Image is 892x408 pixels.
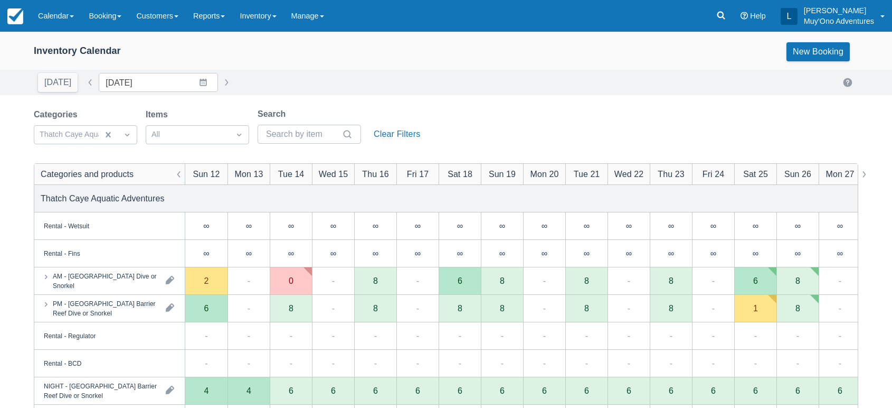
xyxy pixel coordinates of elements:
div: ∞ [837,221,843,230]
div: ∞ [415,249,421,257]
div: 2 [204,276,209,285]
div: - [796,357,799,369]
div: 6 [396,377,439,405]
div: ∞ [626,221,632,230]
div: ∞ [753,221,758,230]
div: Thu 16 [362,168,388,180]
div: 6 [838,386,842,395]
span: Help [750,12,766,20]
div: - [754,329,757,342]
div: ∞ [203,249,209,257]
div: 8 [500,304,505,312]
div: ∞ [396,240,439,267]
div: ∞ [584,249,590,257]
div: 6 [608,377,650,405]
div: ∞ [753,249,758,257]
div: Sat 18 [448,168,472,180]
div: - [248,329,250,342]
div: Wed 15 [319,168,348,180]
div: 6 [415,386,420,395]
div: - [248,274,250,287]
div: ∞ [734,240,776,267]
div: ∞ [819,240,861,267]
div: 1 [753,304,758,312]
div: Sun 12 [193,168,220,180]
div: 6 [711,386,716,395]
div: - [712,274,715,287]
div: ∞ [330,249,336,257]
div: ∞ [668,249,674,257]
div: 6 [795,386,800,395]
div: Categories and products [41,168,134,180]
div: Tue 21 [574,168,600,180]
div: ∞ [650,240,692,267]
div: ∞ [776,212,819,240]
div: Fri 17 [407,168,429,180]
div: ∞ [246,249,252,257]
div: - [248,302,250,314]
div: ∞ [312,240,354,267]
p: [PERSON_NAME] [804,5,874,16]
div: 6 [439,377,481,405]
input: Date [99,73,218,92]
div: 6 [753,386,758,395]
a: New Booking [786,42,850,61]
div: 0 [289,276,293,285]
div: - [585,357,588,369]
div: Sun 19 [489,168,516,180]
div: - [670,329,672,342]
div: ∞ [692,240,734,267]
div: ∞ [203,221,209,230]
div: - [416,302,419,314]
div: - [543,274,546,287]
div: ∞ [481,212,523,240]
div: ∞ [542,221,547,230]
div: 6 [776,377,819,405]
div: - [839,302,841,314]
div: ∞ [396,212,439,240]
div: AM - [GEOGRAPHIC_DATA] Dive or Snorkel [53,271,157,290]
div: ∞ [795,221,801,230]
div: - [416,357,419,369]
div: - [585,329,588,342]
div: 6 [627,386,631,395]
div: 6 [650,377,692,405]
div: - [796,329,799,342]
div: Rental - Wetsuit [44,221,89,230]
div: - [628,357,630,369]
div: ∞ [710,249,716,257]
div: 8 [289,304,293,312]
div: L [781,8,798,25]
div: ∞ [481,240,523,267]
div: 8 [458,304,462,312]
div: 8 [584,276,589,285]
div: ∞ [288,249,294,257]
div: ∞ [457,249,463,257]
div: 6 [584,386,589,395]
div: 8 [669,304,673,312]
div: ∞ [439,212,481,240]
div: - [332,357,335,369]
div: 6 [458,386,462,395]
div: ∞ [185,212,227,240]
div: ∞ [837,249,843,257]
div: Rental - Fins [44,248,80,258]
i: Help [741,12,748,20]
div: 8 [795,304,800,312]
div: 6 [542,386,547,395]
div: Sat 25 [743,168,768,180]
button: [DATE] [38,73,78,92]
div: ∞ [692,212,734,240]
div: Inventory Calendar [34,45,121,57]
div: 6 [500,386,505,395]
div: - [248,357,250,369]
div: 6 [523,377,565,405]
div: ∞ [457,221,463,230]
div: 6 [312,377,354,405]
div: 6 [481,377,523,405]
div: ∞ [565,212,608,240]
button: Clear Filters [369,125,424,144]
div: - [754,357,757,369]
div: 8 [500,276,505,285]
div: - [712,329,715,342]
